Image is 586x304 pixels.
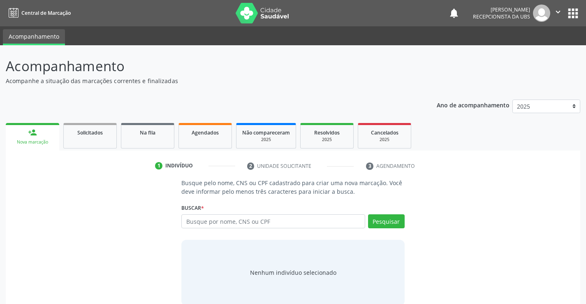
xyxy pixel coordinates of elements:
[473,13,530,20] span: Recepcionista da UBS
[181,214,365,228] input: Busque por nome, CNS ou CPF
[6,77,408,85] p: Acompanhe a situação das marcações correntes e finalizadas
[181,202,204,214] label: Buscar
[77,129,103,136] span: Solicitados
[28,128,37,137] div: person_add
[181,179,404,196] p: Busque pelo nome, CNS ou CPF cadastrado para criar uma nova marcação. Você deve informar pelo men...
[192,129,219,136] span: Agendados
[533,5,550,22] img: img
[368,214,405,228] button: Pesquisar
[12,139,53,145] div: Nova marcação
[566,6,580,21] button: apps
[140,129,155,136] span: Na fila
[250,268,336,277] div: Nenhum indivíduo selecionado
[6,6,71,20] a: Central de Marcação
[6,56,408,77] p: Acompanhamento
[554,7,563,16] i: 
[314,129,340,136] span: Resolvidos
[165,162,193,169] div: Indivíduo
[473,6,530,13] div: [PERSON_NAME]
[21,9,71,16] span: Central de Marcação
[437,100,510,110] p: Ano de acompanhamento
[371,129,398,136] span: Cancelados
[242,129,290,136] span: Não compareceram
[550,5,566,22] button: 
[242,137,290,143] div: 2025
[155,162,162,169] div: 1
[306,137,347,143] div: 2025
[364,137,405,143] div: 2025
[448,7,460,19] button: notifications
[3,29,65,45] a: Acompanhamento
